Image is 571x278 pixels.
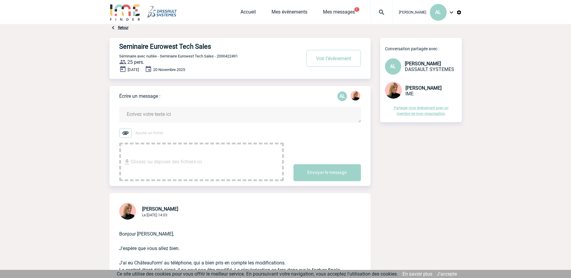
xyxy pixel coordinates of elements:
[142,213,167,217] span: Le [DATE] 14:03
[399,10,426,14] span: [PERSON_NAME]
[306,50,361,67] button: Voir l'événement
[110,4,141,21] img: IME-Finder
[437,271,457,277] a: J'accepte
[119,43,283,50] h4: Seminaire Eurowest Tech Sales
[354,7,359,12] button: 1
[394,106,448,116] a: Partager mon événement avec un membre de mon organisation
[385,46,462,51] p: Conversation partagée avec :
[153,67,185,72] span: 20 Novembre 2025
[123,158,131,165] img: file_download.svg
[337,91,347,101] div: Alexandra LEVY-RUEFF
[119,93,160,99] p: Écrire un message :
[405,91,414,97] span: IME
[351,91,360,102] div: Estelle PERIOU
[128,67,139,72] span: [DATE]
[385,82,402,99] img: 131233-0.png
[293,164,361,181] button: Envoyer le message
[405,61,441,66] span: [PERSON_NAME]
[402,271,432,277] a: En savoir plus
[119,203,136,220] img: 131233-0.png
[390,63,396,69] span: AL
[337,91,347,101] p: AL
[272,9,307,17] a: Mes événements
[405,66,454,72] span: DASSAULT SYSTEMES
[351,91,360,100] img: 131233-0.png
[127,59,144,65] span: 25 pers.
[241,9,256,17] a: Accueil
[131,147,202,177] span: Glissez ou déposer des fichiers ici
[135,131,163,135] span: Ajouter un fichier
[323,9,355,17] a: Mes messages
[117,271,398,277] span: Ce site utilise des cookies pour vous offrir le meilleur service. En poursuivant votre navigation...
[118,26,129,30] a: Retour
[435,9,441,15] span: AL
[119,54,238,58] span: Séminaire avec nuitée - Seminaire Eurowest Tech Sales - 2000422491
[142,206,178,212] span: [PERSON_NAME]
[405,85,442,91] span: [PERSON_NAME]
